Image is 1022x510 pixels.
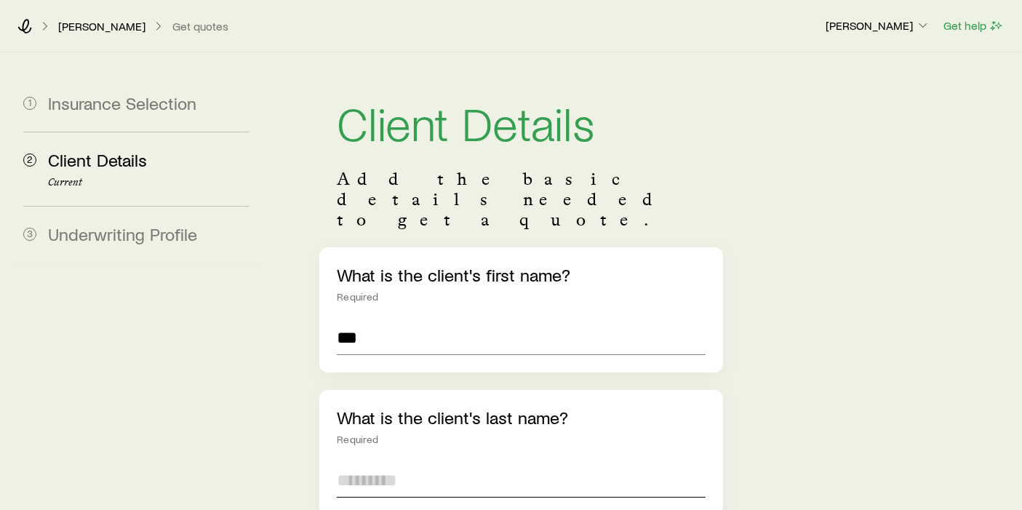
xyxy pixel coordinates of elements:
span: 2 [23,154,36,167]
p: [PERSON_NAME] [826,18,930,33]
button: Get help [943,17,1005,34]
p: Current [48,177,249,188]
span: 3 [23,228,36,241]
button: [PERSON_NAME] [825,17,931,35]
span: Insurance Selection [48,92,196,113]
p: Add the basic details needed to get a quote. [337,169,706,230]
span: Client Details [48,149,147,170]
p: [PERSON_NAME] [58,19,145,33]
p: What is the client's first name? [337,265,706,285]
div: Required [337,291,706,303]
div: Required [337,434,706,445]
p: What is the client's last name? [337,407,706,428]
button: Get quotes [172,20,229,33]
h1: Client Details [337,99,706,146]
span: 1 [23,97,36,110]
span: Underwriting Profile [48,223,197,244]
